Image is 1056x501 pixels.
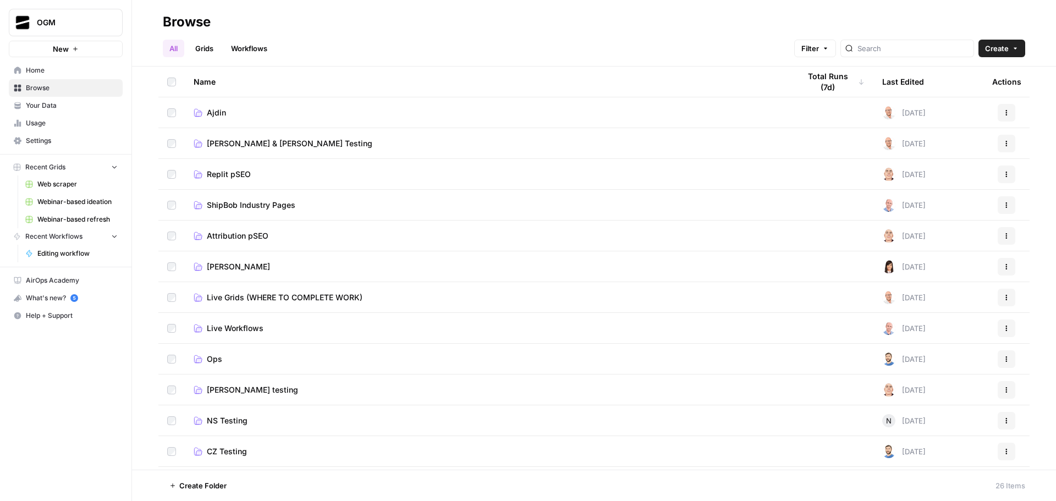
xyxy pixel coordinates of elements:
div: [DATE] [882,445,926,458]
a: Usage [9,114,123,132]
a: Webinar-based ideation [20,193,123,211]
div: What's new? [9,290,122,306]
span: Attribution pSEO [207,230,268,241]
a: Grids [189,40,220,57]
div: Last Edited [882,67,924,97]
a: [PERSON_NAME] testing [194,384,782,395]
a: [PERSON_NAME] & [PERSON_NAME] Testing [194,138,782,149]
span: AirOps Academy [26,276,118,285]
img: 6mn3t1u10swa0r3h7s7stz6i176n [882,168,895,181]
a: Replit pSEO [194,169,782,180]
span: Home [26,65,118,75]
img: 188iwuyvzfh3ydj1fgy9ywkpn8q3 [882,106,895,119]
a: Web scraper [20,175,123,193]
a: Live Workflows [194,323,782,334]
span: [PERSON_NAME] & [PERSON_NAME] Testing [207,138,372,149]
span: OGM [37,17,103,28]
input: Search [857,43,969,54]
button: Recent Workflows [9,228,123,245]
span: Web scraper [37,179,118,189]
span: Live Grids (WHERE TO COMPLETE WORK) [207,292,362,303]
div: [DATE] [882,383,926,397]
img: 4tx75zylyv1pt3lh6v9ok7bbf875 [882,199,895,212]
div: [DATE] [882,414,926,427]
span: Recent Workflows [25,232,82,241]
a: [PERSON_NAME] [194,261,782,272]
a: Browse [9,79,123,97]
a: Live Grids (WHERE TO COMPLETE WORK) [194,292,782,303]
div: [DATE] [882,106,926,119]
a: Webinar-based refresh [20,211,123,228]
div: Total Runs (7d) [800,67,865,97]
a: Attribution pSEO [194,230,782,241]
a: AirOps Academy [9,272,123,289]
div: [DATE] [882,229,926,243]
button: Create Folder [163,477,233,494]
a: All [163,40,184,57]
span: Ops [207,354,222,365]
img: jp8kszkhuej7s1u2b4qg7jtqk2xf [882,260,895,273]
a: Editing workflow [20,245,123,262]
button: Recent Grids [9,159,123,175]
button: Workspace: OGM [9,9,123,36]
span: Recent Grids [25,162,65,172]
span: Ajdin [207,107,226,118]
button: Filter [794,40,836,57]
span: Webinar-based ideation [37,197,118,207]
button: What's new? 5 [9,289,123,307]
img: 6mn3t1u10swa0r3h7s7stz6i176n [882,383,895,397]
img: 4tx75zylyv1pt3lh6v9ok7bbf875 [882,322,895,335]
a: Ajdin [194,107,782,118]
button: Help + Support [9,307,123,324]
div: 26 Items [996,480,1025,491]
span: Filter [801,43,819,54]
span: Create [985,43,1009,54]
div: Actions [992,67,1021,97]
div: [DATE] [882,291,926,304]
span: Browse [26,83,118,93]
a: ShipBob Industry Pages [194,200,782,211]
a: Workflows [224,40,274,57]
span: ShipBob Industry Pages [207,200,295,211]
span: N [886,415,892,426]
span: Live Workflows [207,323,263,334]
img: rkuhcc9i3o44kxidim2bifsq4gyt [882,445,895,458]
span: Replit pSEO [207,169,251,180]
img: rkuhcc9i3o44kxidim2bifsq4gyt [882,353,895,366]
div: [DATE] [882,260,926,273]
img: 188iwuyvzfh3ydj1fgy9ywkpn8q3 [882,291,895,304]
span: [PERSON_NAME] [207,261,270,272]
div: [DATE] [882,353,926,366]
span: Settings [26,136,118,146]
a: Home [9,62,123,79]
a: Your Data [9,97,123,114]
a: CZ Testing [194,446,782,457]
div: Name [194,67,782,97]
div: [DATE] [882,137,926,150]
span: [PERSON_NAME] testing [207,384,298,395]
span: Webinar-based refresh [37,214,118,224]
span: New [53,43,69,54]
span: Create Folder [179,480,227,491]
span: NS Testing [207,415,248,426]
a: Ops [194,354,782,365]
span: Help + Support [26,311,118,321]
button: New [9,41,123,57]
span: Editing workflow [37,249,118,258]
div: [DATE] [882,168,926,181]
img: 6mn3t1u10swa0r3h7s7stz6i176n [882,229,895,243]
text: 5 [73,295,75,301]
button: Create [978,40,1025,57]
span: CZ Testing [207,446,247,457]
a: Settings [9,132,123,150]
span: Usage [26,118,118,128]
img: OGM Logo [13,13,32,32]
span: Your Data [26,101,118,111]
a: 5 [70,294,78,302]
div: [DATE] [882,199,926,212]
a: NS Testing [194,415,782,426]
div: [DATE] [882,322,926,335]
div: Browse [163,13,211,31]
img: 188iwuyvzfh3ydj1fgy9ywkpn8q3 [882,137,895,150]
